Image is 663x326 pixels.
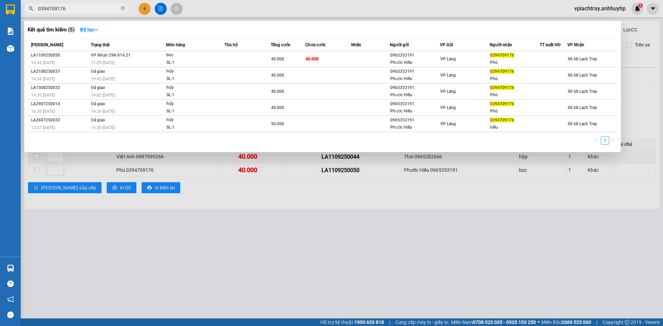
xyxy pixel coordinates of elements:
[166,100,218,108] div: hộp
[6,4,15,15] img: logo-vxr
[490,42,512,47] span: Người nhận
[166,59,218,67] div: SL: 1
[31,93,55,98] span: 14:30 [DATE]
[271,57,284,61] span: 40.000
[31,60,55,65] span: 14:42 [DATE]
[568,73,597,78] span: Số 68 Lạch Tray
[7,45,14,52] img: warehouse-icon
[91,77,115,81] span: 19:43 [DATE]
[121,6,125,10] span: close-circle
[390,124,440,131] div: Phước Hiếu
[7,265,14,272] img: warehouse-icon
[31,68,89,75] div: LA2108250037
[601,137,609,144] a: 1
[440,105,456,110] span: VP Láng
[166,124,218,131] div: SL: 1
[390,84,440,91] div: 0965353191
[490,124,539,131] div: hiếu
[91,60,115,65] span: 17:29 [DATE]
[390,75,440,82] div: Phước Hiếu
[91,85,105,90] span: Đã giao
[166,116,218,124] div: hộp
[593,136,601,145] button: left
[166,75,218,83] div: SL: 1
[91,125,115,130] span: 14:30 [DATE]
[390,117,440,124] div: 0965353191
[390,68,440,75] div: 0965353191
[91,69,105,74] span: Đã giao
[568,89,597,94] span: Số 68 Lạch Tray
[271,121,284,126] span: 50.000
[490,108,539,115] div: Phú
[540,42,561,47] span: TT xuất HĐ
[568,57,597,61] span: Số 68 Lạch Tray
[490,91,539,99] div: Phú
[609,136,617,145] button: right
[94,27,99,32] span: down
[609,136,617,145] li: Next Page
[166,108,218,115] div: SL: 1
[7,28,14,35] img: solution-icon
[490,85,514,90] span: 0394709176
[31,52,89,59] div: LA1109250050
[440,42,453,47] span: VP Gửi
[31,125,55,130] span: 13:27 [DATE]
[490,69,514,74] span: 0394709176
[568,121,597,126] span: Số 68 Lạch Tray
[271,105,284,110] span: 40.000
[390,108,440,115] div: Phước Hiếu
[490,59,539,66] div: Phú
[31,77,55,81] span: 14:54 [DATE]
[91,93,115,98] span: 14:02 [DATE]
[75,24,104,35] button: Bộ lọcdown
[166,51,218,59] div: bọc
[80,27,99,32] strong: Bộ lọc
[31,84,89,91] div: LA1508250032
[390,91,440,99] div: Phước Hiếu
[38,5,119,12] input: Tìm tên, số ĐT hoặc mã đơn
[567,42,584,47] span: VP Nhận
[611,138,615,142] span: right
[91,109,115,114] span: 14:39 [DATE]
[306,57,319,61] span: 40.000
[7,312,14,318] span: message
[166,91,218,99] div: SL: 1
[91,53,131,58] span: VP Nhận 29K-014.21
[31,100,89,108] div: LA2907250014
[91,101,105,106] span: Đã giao
[568,105,597,110] span: Số 68 Lạch Tray
[390,59,440,66] div: Phước Hiếu
[490,118,514,122] span: 0394709176
[390,100,440,108] div: 0965353191
[7,280,14,287] span: question-circle
[305,42,326,47] span: Chưa cước
[440,89,456,94] span: VP Láng
[271,73,284,78] span: 40.000
[271,42,290,47] span: Tổng cước
[91,118,105,122] span: Đã giao
[601,136,609,145] li: 1
[390,52,440,59] div: 0965353191
[31,117,89,124] div: LA2607250032
[490,75,539,82] div: Phú
[595,138,599,142] span: left
[490,101,514,106] span: 0394709176
[351,42,361,47] span: Nhãn
[490,53,514,58] span: 0394709176
[166,68,218,75] div: hộp
[166,84,218,91] div: hộp
[271,89,284,94] span: 40.000
[28,26,75,33] h3: Kết quả tìm kiếm ( 5 )
[31,109,55,114] span: 16:20 [DATE]
[7,296,14,303] span: notification
[224,42,238,47] span: Thu hộ
[390,42,409,47] span: Người gửi
[91,42,109,47] span: Trạng thái
[166,42,185,47] span: Món hàng
[121,6,125,12] span: close-circle
[31,42,63,47] span: [PERSON_NAME]
[440,57,456,61] span: VP Láng
[29,6,33,11] span: search
[593,136,601,145] li: Previous Page
[440,121,456,126] span: VP Láng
